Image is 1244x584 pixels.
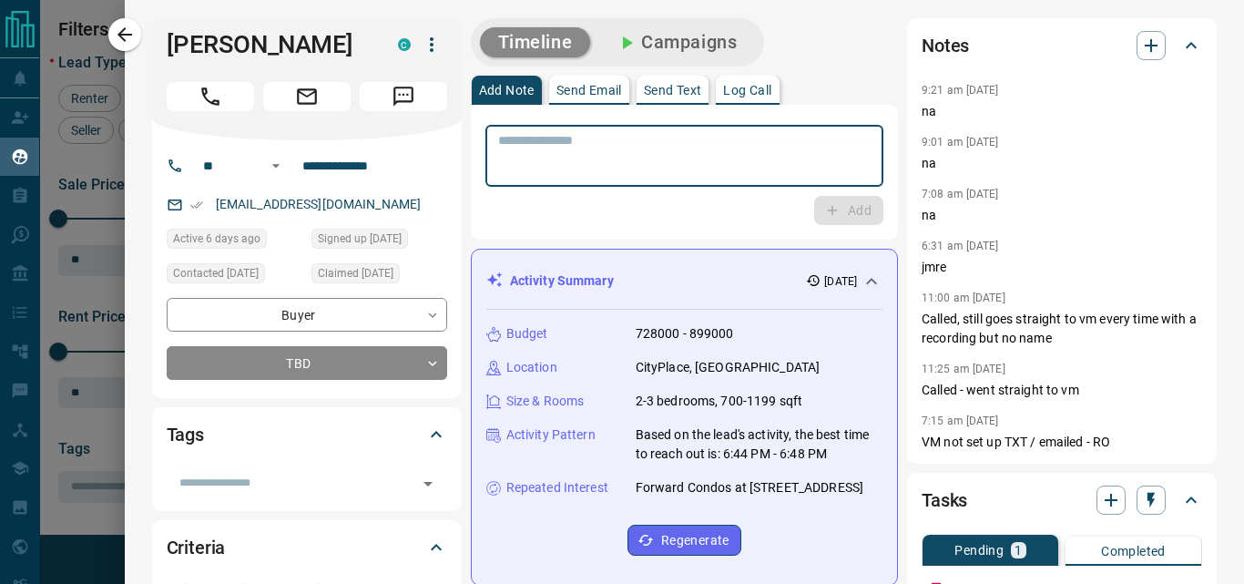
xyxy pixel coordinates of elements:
h2: Criteria [167,533,226,562]
span: Contacted [DATE] [173,264,259,282]
p: Repeated Interest [506,478,608,497]
p: 9:21 am [DATE] [922,84,999,97]
p: Send Email [556,84,622,97]
p: Send Text [644,84,702,97]
div: Tasks [922,478,1202,522]
div: Notes [922,24,1202,67]
p: Size & Rooms [506,392,585,411]
button: Timeline [480,27,591,57]
svg: Email Verified [190,199,203,211]
p: 9:01 am [DATE] [922,136,999,149]
a: [EMAIL_ADDRESS][DOMAIN_NAME] [216,197,422,211]
p: Location [506,358,557,377]
div: condos.ca [398,38,411,51]
div: Criteria [167,526,447,569]
p: Called - went straight to vm [922,381,1202,400]
p: 2-3 bedrooms, 700-1199 sqft [636,392,803,411]
p: 11:00 am [DATE] [922,292,1005,304]
div: Fri Aug 08 2025 [167,263,302,289]
p: Pending [954,544,1004,557]
div: Fri Aug 08 2025 [311,263,447,289]
p: 1 [1015,544,1022,557]
p: [DATE] [824,273,857,290]
h1: [PERSON_NAME] [167,30,371,59]
p: Based on the lead's activity, the best time to reach out is: 6:44 PM - 6:48 PM [636,425,882,464]
p: Called, still goes straight to vm every time with a recording but no name [922,310,1202,348]
p: Activity Summary [510,272,614,291]
p: 11:25 am [DATE] [922,363,1005,375]
span: Signed up [DATE] [318,230,402,248]
p: Budget [506,324,548,343]
p: CityPlace, [GEOGRAPHIC_DATA] [636,358,821,377]
h2: Notes [922,31,969,60]
span: Active 6 days ago [173,230,260,248]
p: Activity Pattern [506,425,596,445]
div: Tags [167,413,447,456]
p: 7:08 am [DATE] [922,188,999,200]
p: VM not set up TXT / emailed - RO [922,433,1202,452]
p: Completed [1101,545,1166,558]
p: Add Note [479,84,535,97]
button: Campaigns [597,27,755,57]
button: Regenerate [627,525,741,556]
p: Log Call [723,84,771,97]
p: Forward Condos at [STREET_ADDRESS] [636,478,863,497]
p: 6:31 am [DATE] [922,240,999,252]
p: na [922,102,1202,121]
p: jmre [922,258,1202,277]
h2: Tasks [922,486,967,515]
span: Email [263,82,351,111]
div: TBD [167,346,447,380]
div: Buyer [167,298,447,332]
div: Fri Mar 08 2019 [311,229,447,254]
span: Claimed [DATE] [318,264,393,282]
button: Open [265,155,287,177]
p: na [922,206,1202,225]
p: na [922,154,1202,173]
div: Thu Aug 07 2025 [167,229,302,254]
span: Message [360,82,447,111]
button: Open [415,471,441,497]
p: 7:15 am [DATE] [922,415,999,427]
div: Activity Summary[DATE] [486,264,882,298]
p: 728000 - 899000 [636,324,734,343]
span: Call [167,82,254,111]
h2: Tags [167,420,204,449]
